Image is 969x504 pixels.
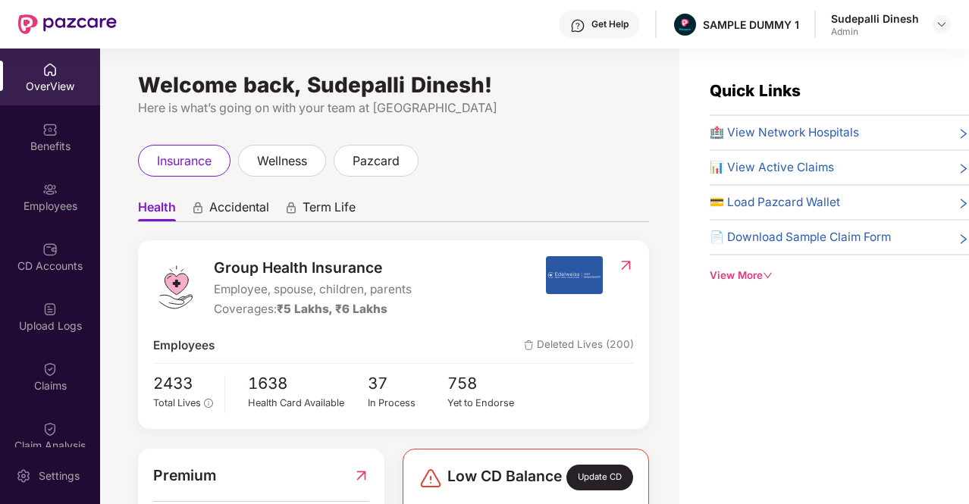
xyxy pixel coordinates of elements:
div: Update CD [566,465,633,490]
img: RedirectIcon [353,464,369,487]
div: Get Help [591,18,629,30]
img: RedirectIcon [618,258,634,273]
span: down [763,271,773,280]
div: animation [191,201,205,214]
span: 📄 Download Sample Claim Form [710,228,891,246]
span: Quick Links [710,81,801,100]
span: Low CD Balance [447,465,562,490]
img: New Pazcare Logo [18,14,117,34]
div: SAMPLE DUMMY 1 [703,17,799,32]
span: Term Life [303,199,356,221]
span: ₹5 Lakhs, ₹6 Lakhs [277,302,387,316]
div: View More [710,268,969,283]
img: svg+xml;base64,PHN2ZyBpZD0iQmVuZWZpdHMiIHhtbG5zPSJodHRwOi8vd3d3LnczLm9yZy8yMDAwL3N2ZyIgd2lkdGg9Ij... [42,122,58,137]
span: right [958,161,969,177]
img: svg+xml;base64,PHN2ZyBpZD0iQ0RfQWNjb3VudHMiIGRhdGEtbmFtZT0iQ0QgQWNjb3VudHMiIHhtbG5zPSJodHRwOi8vd3... [42,242,58,257]
span: 37 [368,371,448,396]
span: Deleted Lives (200) [524,337,634,355]
img: svg+xml;base64,PHN2ZyBpZD0iQ2xhaW0iIHhtbG5zPSJodHRwOi8vd3d3LnczLm9yZy8yMDAwL3N2ZyIgd2lkdGg9IjIwIi... [42,421,58,437]
div: animation [284,201,298,214]
img: svg+xml;base64,PHN2ZyBpZD0iQ2xhaW0iIHhtbG5zPSJodHRwOi8vd3d3LnczLm9yZy8yMDAwL3N2ZyIgd2lkdGg9IjIwIi... [42,362,58,377]
span: right [958,127,969,142]
div: Settings [34,468,84,484]
img: insurerIcon [546,256,603,294]
div: Sudepalli Dinesh [831,11,919,26]
img: deleteIcon [524,340,534,350]
span: 🏥 View Network Hospitals [710,124,859,142]
div: Health Card Available [248,396,368,411]
img: logo [153,265,199,310]
img: svg+xml;base64,PHN2ZyBpZD0iSG9tZSIgeG1sbnM9Imh0dHA6Ly93d3cudzMub3JnLzIwMDAvc3ZnIiB3aWR0aD0iMjAiIG... [42,62,58,77]
span: Premium [153,464,216,487]
span: Total Lives [153,397,201,409]
span: wellness [257,152,307,171]
div: Coverages: [214,300,412,318]
span: info-circle [204,399,212,407]
img: svg+xml;base64,PHN2ZyBpZD0iSGVscC0zMngzMiIgeG1sbnM9Imh0dHA6Ly93d3cudzMub3JnLzIwMDAvc3ZnIiB3aWR0aD... [570,18,585,33]
span: right [958,196,969,211]
div: Welcome back, Sudepalli Dinesh! [138,79,649,91]
img: Pazcare_Alternative_logo-01-01.png [674,14,696,36]
div: Here is what’s going on with your team at [GEOGRAPHIC_DATA] [138,99,649,117]
span: 📊 View Active Claims [710,158,834,177]
img: svg+xml;base64,PHN2ZyBpZD0iRGFuZ2VyLTMyeDMyIiB4bWxucz0iaHR0cDovL3d3dy53My5vcmcvMjAwMC9zdmciIHdpZH... [419,466,443,490]
span: 1638 [248,371,368,396]
img: svg+xml;base64,PHN2ZyBpZD0iU2V0dGluZy0yMHgyMCIgeG1sbnM9Imh0dHA6Ly93d3cudzMub3JnLzIwMDAvc3ZnIiB3aW... [16,468,31,484]
img: svg+xml;base64,PHN2ZyBpZD0iRHJvcGRvd24tMzJ4MzIiIHhtbG5zPSJodHRwOi8vd3d3LnczLm9yZy8yMDAwL3N2ZyIgd2... [936,18,948,30]
span: Group Health Insurance [214,256,412,279]
span: 2433 [153,371,213,396]
img: svg+xml;base64,PHN2ZyBpZD0iVXBsb2FkX0xvZ3MiIGRhdGEtbmFtZT0iVXBsb2FkIExvZ3MiIHhtbG5zPSJodHRwOi8vd3... [42,302,58,317]
span: Employee, spouse, children, parents [214,280,412,299]
span: 💳 Load Pazcard Wallet [710,193,840,211]
span: insurance [157,152,212,171]
div: In Process [368,396,448,411]
div: Admin [831,26,919,38]
span: pazcard [353,152,400,171]
span: 758 [447,371,528,396]
span: Accidental [209,199,269,221]
span: right [958,231,969,246]
div: Yet to Endorse [447,396,528,411]
img: svg+xml;base64,PHN2ZyBpZD0iRW1wbG95ZWVzIiB4bWxucz0iaHR0cDovL3d3dy53My5vcmcvMjAwMC9zdmciIHdpZHRoPS... [42,182,58,197]
span: Health [138,199,176,221]
span: Employees [153,337,215,355]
